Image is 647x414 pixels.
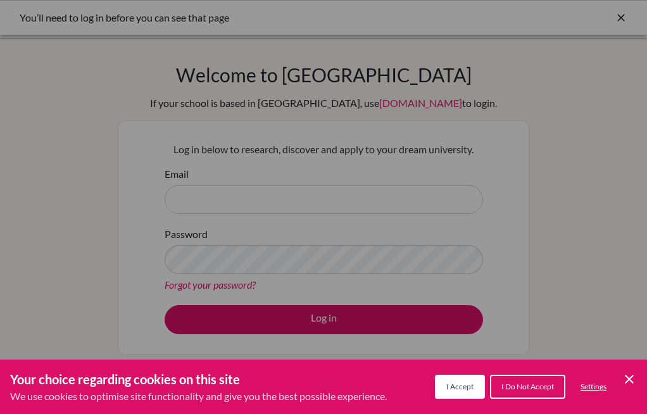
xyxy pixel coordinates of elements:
span: I Accept [446,382,474,391]
button: Settings [570,376,617,398]
button: Save and close [622,372,637,387]
h3: Your choice regarding cookies on this site [10,370,387,389]
button: I Accept [435,375,485,399]
span: Settings [581,382,606,391]
button: I Do Not Accept [490,375,565,399]
p: We use cookies to optimise site functionality and give you the best possible experience. [10,389,387,404]
span: I Do Not Accept [501,382,554,391]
